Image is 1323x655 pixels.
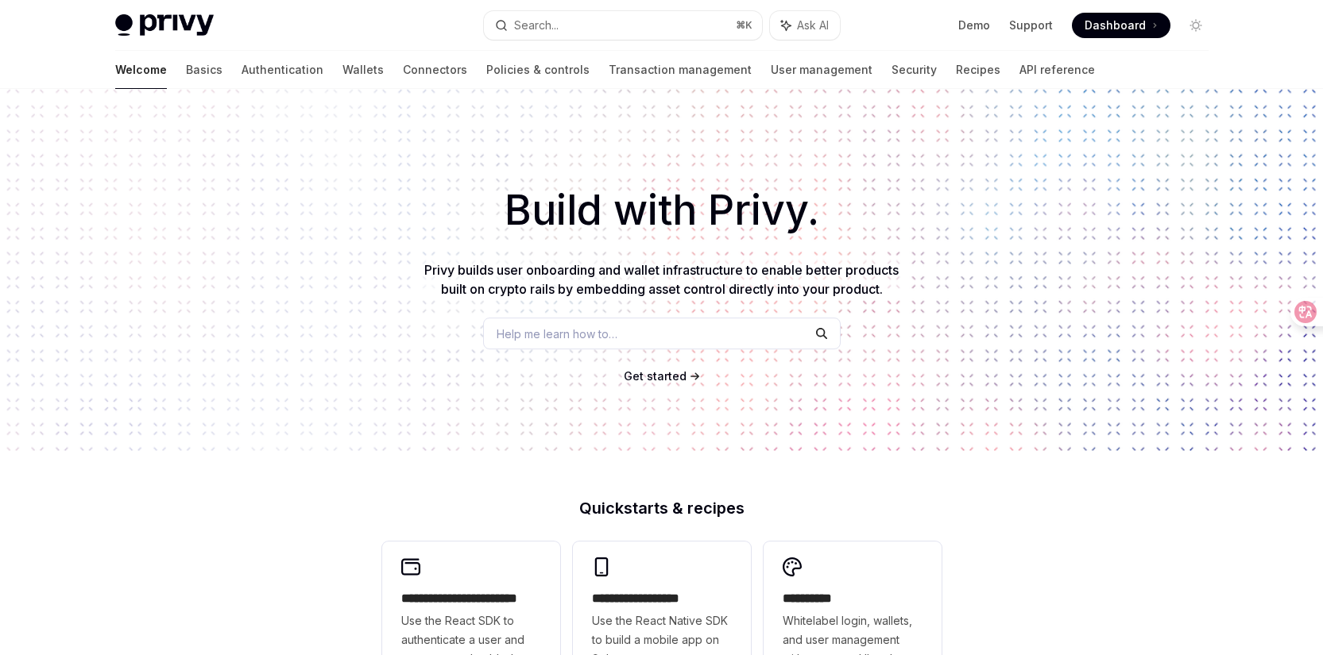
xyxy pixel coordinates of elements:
[797,17,829,33] span: Ask AI
[115,51,167,89] a: Welcome
[1019,51,1095,89] a: API reference
[382,500,942,516] h2: Quickstarts & recipes
[484,11,762,40] button: Search...⌘K
[514,16,559,35] div: Search...
[958,17,990,33] a: Demo
[486,51,590,89] a: Policies & controls
[1085,17,1146,33] span: Dashboard
[186,51,222,89] a: Basics
[342,51,384,89] a: Wallets
[115,14,214,37] img: light logo
[1009,17,1053,33] a: Support
[609,51,752,89] a: Transaction management
[956,51,1000,89] a: Recipes
[497,326,617,342] span: Help me learn how to…
[771,51,872,89] a: User management
[770,11,840,40] button: Ask AI
[892,51,937,89] a: Security
[1072,13,1170,38] a: Dashboard
[424,262,899,297] span: Privy builds user onboarding and wallet infrastructure to enable better products built on crypto ...
[624,369,687,383] span: Get started
[736,19,752,32] span: ⌘ K
[1183,13,1209,38] button: Toggle dark mode
[242,51,323,89] a: Authentication
[25,179,1298,241] h1: Build with Privy.
[403,51,467,89] a: Connectors
[624,368,687,384] a: Get started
